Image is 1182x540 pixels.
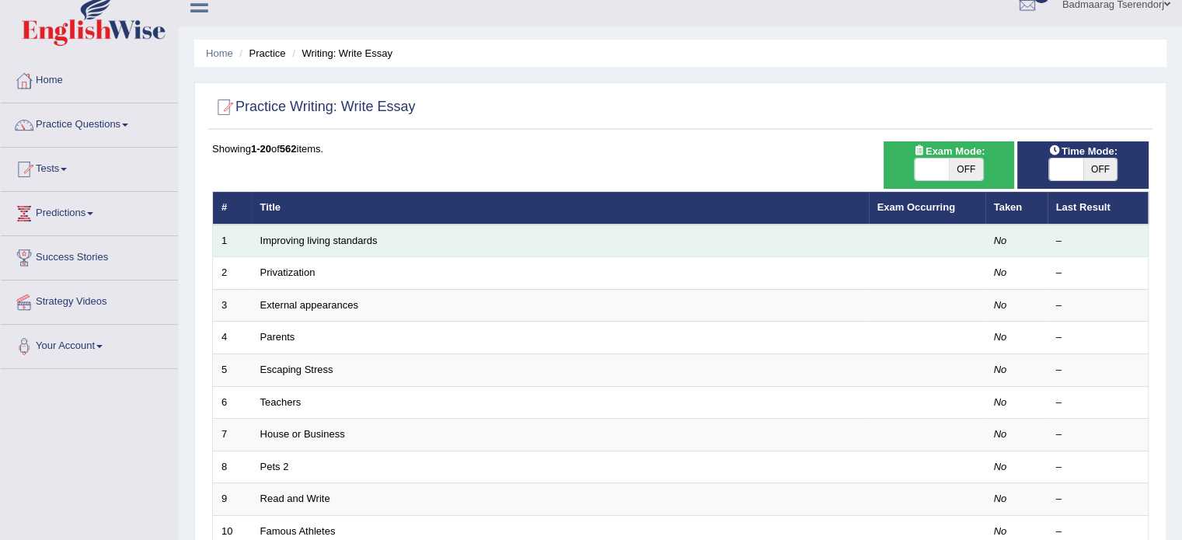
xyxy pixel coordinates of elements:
[1083,159,1117,180] span: OFF
[260,525,336,537] a: Famous Athletes
[994,525,1007,537] em: No
[994,267,1007,278] em: No
[260,331,295,343] a: Parents
[260,267,316,278] a: Privatization
[1056,266,1140,280] div: –
[260,396,302,408] a: Teachers
[1056,234,1140,249] div: –
[213,289,252,322] td: 3
[1043,143,1124,159] span: Time Mode:
[212,141,1149,156] div: Showing of items.
[260,299,358,311] a: External appearances
[994,428,1007,440] em: No
[213,322,252,354] td: 4
[213,386,252,419] td: 6
[213,257,252,290] td: 2
[260,428,345,440] a: House or Business
[213,451,252,483] td: 8
[213,354,252,387] td: 5
[206,47,233,59] a: Home
[994,299,1007,311] em: No
[994,396,1007,408] em: No
[1,236,178,275] a: Success Stories
[907,143,991,159] span: Exam Mode:
[1056,363,1140,378] div: –
[1056,427,1140,442] div: –
[260,364,333,375] a: Escaping Stress
[994,235,1007,246] em: No
[1,325,178,364] a: Your Account
[1056,460,1140,475] div: –
[260,235,378,246] a: Improving living standards
[280,143,297,155] b: 562
[985,192,1048,225] th: Taken
[1056,492,1140,507] div: –
[1,148,178,186] a: Tests
[1056,524,1140,539] div: –
[252,192,869,225] th: Title
[1,280,178,319] a: Strategy Videos
[251,143,271,155] b: 1-20
[994,461,1007,472] em: No
[1056,298,1140,313] div: –
[213,419,252,451] td: 7
[212,96,415,119] h2: Practice Writing: Write Essay
[994,364,1007,375] em: No
[1,192,178,231] a: Predictions
[1056,395,1140,410] div: –
[1,103,178,142] a: Practice Questions
[877,201,955,213] a: Exam Occurring
[884,141,1015,189] div: Show exams occurring in exams
[260,493,330,504] a: Read and Write
[213,483,252,516] td: 9
[213,225,252,257] td: 1
[1048,192,1149,225] th: Last Result
[260,461,289,472] a: Pets 2
[994,331,1007,343] em: No
[994,493,1007,504] em: No
[1,59,178,98] a: Home
[1056,330,1140,345] div: –
[213,192,252,225] th: #
[949,159,983,180] span: OFF
[235,46,285,61] li: Practice
[288,46,392,61] li: Writing: Write Essay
